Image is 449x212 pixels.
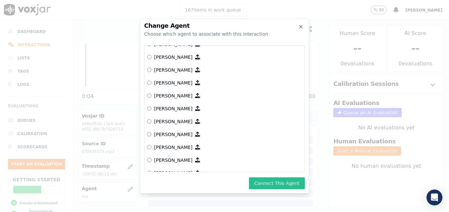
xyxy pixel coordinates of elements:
[154,67,192,73] p: [PERSON_NAME]
[154,54,192,60] p: [PERSON_NAME]
[192,103,203,114] button: [PERSON_NAME]
[192,90,203,101] button: [PERSON_NAME]
[154,170,192,176] p: [PERSON_NAME]
[147,171,151,175] input: [PERSON_NAME]
[154,131,192,138] p: [PERSON_NAME]
[192,78,203,88] button: [PERSON_NAME]
[147,158,151,162] input: [PERSON_NAME]
[192,116,203,126] button: [PERSON_NAME]
[147,119,151,124] input: [PERSON_NAME]
[249,177,305,189] button: Connect This Agent
[154,157,192,163] p: [PERSON_NAME]
[147,55,151,59] input: [PERSON_NAME]
[154,144,192,151] p: [PERSON_NAME]
[147,132,151,136] input: [PERSON_NAME]
[192,142,203,152] button: [PERSON_NAME]
[154,118,192,125] p: [PERSON_NAME]
[192,168,203,178] button: [PERSON_NAME]
[147,106,151,111] input: [PERSON_NAME]
[154,80,192,86] p: [PERSON_NAME]
[192,65,203,75] button: [PERSON_NAME]
[192,52,203,62] button: [PERSON_NAME]
[144,31,305,37] div: Choose which agent to associate with this interaction
[427,190,442,205] div: Open Intercom Messenger
[154,92,192,99] p: [PERSON_NAME]
[147,93,151,98] input: [PERSON_NAME]
[147,81,151,85] input: [PERSON_NAME]
[192,155,203,165] button: [PERSON_NAME]
[192,129,203,139] button: [PERSON_NAME]
[144,23,305,29] h2: Change Agent
[147,145,151,149] input: [PERSON_NAME]
[154,105,192,112] p: [PERSON_NAME]
[147,68,151,72] input: [PERSON_NAME]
